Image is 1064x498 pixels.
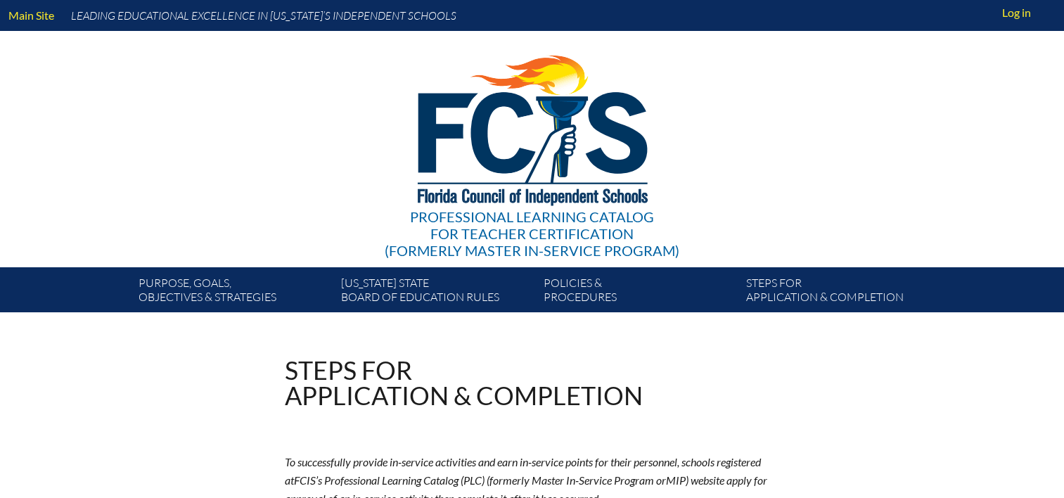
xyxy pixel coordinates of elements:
h1: Steps for application & completion [285,357,643,408]
a: Main Site [3,6,60,25]
a: Policies &Procedures [538,273,741,312]
a: Professional Learning Catalog for Teacher Certification(formerly Master In-service Program) [379,28,685,262]
span: Log in [1002,4,1031,21]
div: Professional Learning Catalog (formerly Master In-service Program) [385,208,679,259]
a: Steps forapplication & completion [741,273,943,312]
a: [US_STATE] StateBoard of Education rules [335,273,538,312]
span: for Teacher Certification [430,225,634,242]
a: Purpose, goals,objectives & strategies [133,273,335,312]
img: FCISlogo221.eps [387,31,677,223]
span: PLC [463,473,482,487]
span: FCIS [294,473,316,487]
span: MIP [666,473,686,487]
